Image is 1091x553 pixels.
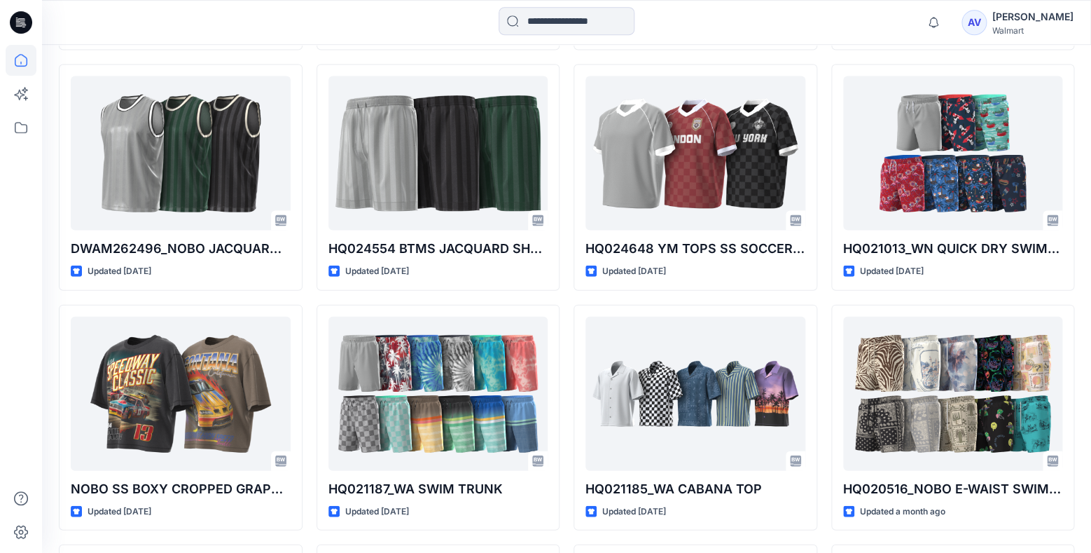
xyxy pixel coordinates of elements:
[843,238,1063,258] p: HQ021013_WN QUICK DRY SWIM TRUNK
[71,479,291,498] p: NOBO SS BOXY CROPPED GRAPHIC TEE
[602,264,666,278] p: Updated [DATE]
[843,479,1063,498] p: HQ020516_NOBO E-WAIST SWIM TRUNK
[88,264,151,278] p: Updated [DATE]
[585,479,805,498] p: HQ021185_WA CABANA TOP
[585,76,805,230] a: HQ024648 YM TOPS SS SOCCER JERSEY
[345,504,409,519] p: Updated [DATE]
[71,238,291,258] p: DWAM262496_NOBO JACQUARD MESH MUSCLE TANK W-RIB
[585,238,805,258] p: HQ024648 YM TOPS SS SOCCER JERSEY
[860,264,924,278] p: Updated [DATE]
[843,316,1063,470] a: HQ020516_NOBO E-WAIST SWIM TRUNK
[961,10,987,35] div: AV
[328,238,548,258] p: HQ024554 BTMS JACQUARD SHORT
[992,25,1073,36] div: Walmart
[585,316,805,470] a: HQ021185_WA CABANA TOP
[328,76,548,230] a: HQ024554 BTMS JACQUARD SHORT
[71,316,291,470] a: NOBO SS BOXY CROPPED GRAPHIC TEE
[328,316,548,470] a: HQ021187_WA SWIM TRUNK
[88,504,151,519] p: Updated [DATE]
[860,504,945,519] p: Updated a month ago
[992,8,1073,25] div: [PERSON_NAME]
[328,479,548,498] p: HQ021187_WA SWIM TRUNK
[602,504,666,519] p: Updated [DATE]
[843,76,1063,230] a: HQ021013_WN QUICK DRY SWIM TRUNK
[345,264,409,278] p: Updated [DATE]
[71,76,291,230] a: DWAM262496_NOBO JACQUARD MESH MUSCLE TANK W-RIB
